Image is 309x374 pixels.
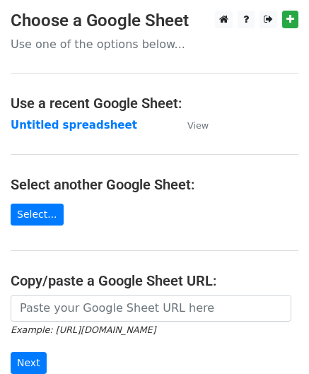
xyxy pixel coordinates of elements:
input: Next [11,352,47,374]
a: Select... [11,204,64,226]
input: Paste your Google Sheet URL here [11,295,291,322]
h3: Choose a Google Sheet [11,11,298,31]
h4: Copy/paste a Google Sheet URL: [11,272,298,289]
h4: Select another Google Sheet: [11,176,298,193]
h4: Use a recent Google Sheet: [11,95,298,112]
small: View [187,120,209,131]
a: View [173,119,209,132]
p: Use one of the options below... [11,37,298,52]
a: Untitled spreadsheet [11,119,137,132]
small: Example: [URL][DOMAIN_NAME] [11,325,156,335]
